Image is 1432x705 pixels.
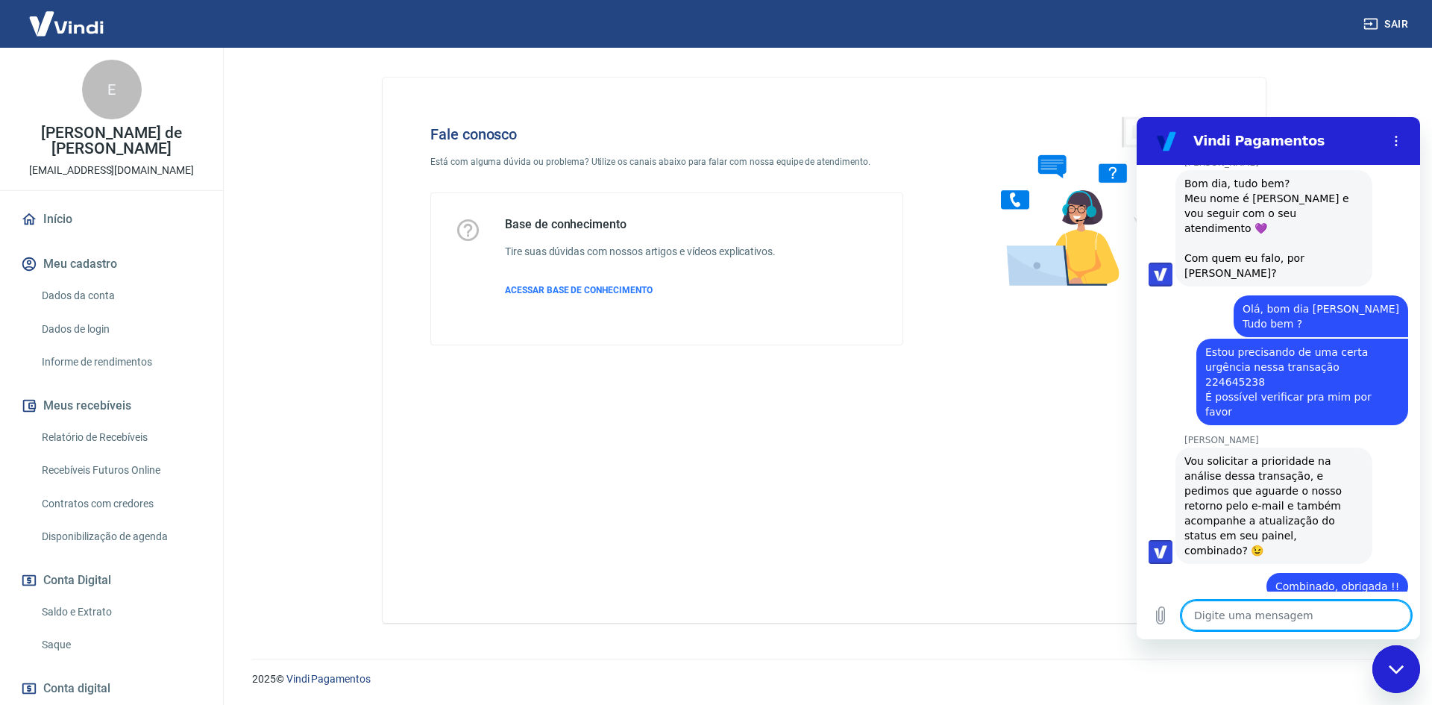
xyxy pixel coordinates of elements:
a: Dados da conta [36,281,205,311]
button: Conta Digital [18,564,205,597]
a: Saque [36,630,205,660]
a: Contratos com credores [36,489,205,519]
h5: Base de conhecimento [505,217,776,232]
p: Está com alguma dúvida ou problema? Utilize os canais abaixo para falar com nossa equipe de atend... [430,155,903,169]
a: ACESSAR BASE DE CONHECIMENTO [505,283,776,297]
button: Meu cadastro [18,248,205,281]
a: Vindi Pagamentos [286,673,371,685]
a: Início [18,203,205,236]
div: E [82,60,142,119]
img: Vindi [18,1,115,46]
p: [PERSON_NAME] de [PERSON_NAME] [12,125,211,157]
span: ACESSAR BASE DE CONHECIMENTO [505,285,653,295]
iframe: Botão para abrir a janela de mensagens, conversa em andamento [1372,645,1420,693]
span: Conta digital [43,678,110,699]
a: Conta digital [18,672,205,705]
p: [EMAIL_ADDRESS][DOMAIN_NAME] [29,163,194,178]
a: Saldo e Extrato [36,597,205,627]
a: Relatório de Recebíveis [36,422,205,453]
iframe: Janela de mensagens [1137,117,1420,639]
a: Dados de login [36,314,205,345]
h4: Fale conosco [430,125,903,143]
button: Meus recebíveis [18,389,205,422]
p: 2025 © [252,671,1396,687]
img: Fale conosco [971,101,1198,301]
a: Recebíveis Futuros Online [36,455,205,486]
a: Disponibilização de agenda [36,521,205,552]
h6: Tire suas dúvidas com nossos artigos e vídeos explicativos. [505,244,776,260]
button: Sair [1360,10,1414,38]
a: Informe de rendimentos [36,347,205,377]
